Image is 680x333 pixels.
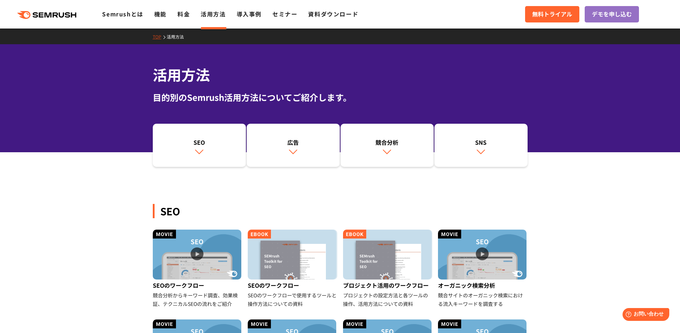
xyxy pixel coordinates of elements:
[153,34,167,40] a: TOP
[156,138,242,147] div: SEO
[102,10,143,18] a: Semrushとは
[532,10,572,19] span: 無料トライアル
[438,138,524,147] div: SNS
[248,230,337,308] a: SEOのワークフロー SEOのワークフローで使用するツールと操作方法についての資料
[525,6,579,22] a: 無料トライアル
[153,91,528,104] div: 目的別のSemrush活用方法についてご紹介します。
[201,10,226,18] a: 活用方法
[308,10,358,18] a: 資料ダウンロード
[247,124,340,167] a: 広告
[438,280,528,291] div: オーガニック検索分析
[167,34,189,40] a: 活用方法
[585,6,639,22] a: デモを申し込む
[592,10,632,19] span: デモを申し込む
[248,291,337,308] div: SEOのワークフローで使用するツールと操作方法についての資料
[438,230,528,308] a: オーガニック検索分析 競合サイトのオーガニック検索における流入キーワードを調査する
[616,305,672,325] iframe: Help widget launcher
[177,10,190,18] a: 料金
[343,280,433,291] div: プロジェクト活用のワークフロー
[438,291,528,308] div: 競合サイトのオーガニック検索における流入キーワードを調査する
[153,280,242,291] div: SEOのワークフロー
[237,10,262,18] a: 導入事例
[153,124,246,167] a: SEO
[248,280,337,291] div: SEOのワークフロー
[344,138,430,147] div: 競合分析
[153,230,242,308] a: SEOのワークフロー 競合分析からキーワード調査、効果検証、テクニカルSEOの流れをご紹介
[154,10,167,18] a: 機能
[153,204,528,218] div: SEO
[341,124,434,167] a: 競合分析
[343,230,433,308] a: プロジェクト活用のワークフロー プロジェクトの設定方法と各ツールの操作、活用方法についての資料
[343,291,433,308] div: プロジェクトの設定方法と各ツールの操作、活用方法についての資料
[153,291,242,308] div: 競合分析からキーワード調査、効果検証、テクニカルSEOの流れをご紹介
[272,10,297,18] a: セミナー
[434,124,528,167] a: SNS
[153,64,528,85] h1: 活用方法
[250,138,336,147] div: 広告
